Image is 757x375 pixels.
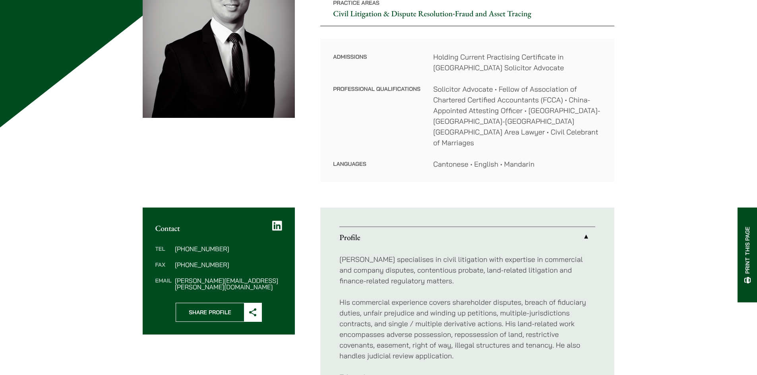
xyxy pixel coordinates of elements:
[175,277,282,290] dd: [PERSON_NAME][EMAIL_ADDRESS][PERSON_NAME][DOMAIN_NAME]
[155,262,172,277] dt: Fax
[433,84,602,148] dd: Solicitor Advocate • Fellow of Association of Chartered Certified Accountants (FCCA) • China-Appo...
[433,52,602,73] dd: Holding Current Practising Certificate in [GEOGRAPHIC_DATA] Solicitor Advocate
[339,297,595,361] p: His commercial experience covers shareholder disputes, breach of fiduciary duties, unfair prejudi...
[175,246,282,252] dd: [PHONE_NUMBER]
[155,246,172,262] dt: Tel
[155,223,283,233] h2: Contact
[155,277,172,290] dt: Email
[175,262,282,268] dd: [PHONE_NUMBER]
[455,8,531,19] a: Fraud and Asset Tracing
[333,159,420,169] dt: Languages
[176,303,244,321] span: Share Profile
[272,220,282,231] a: LinkedIn
[339,254,595,286] p: [PERSON_NAME] specialises in civil litigation with expertise in commercial and company disputes, ...
[433,159,602,169] dd: Cantonese • English • Mandarin
[176,303,262,322] button: Share Profile
[333,8,453,19] a: Civil Litigation & Dispute Resolution
[339,227,595,248] a: Profile
[333,84,420,159] dt: Professional Qualifications
[333,52,420,84] dt: Admissions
